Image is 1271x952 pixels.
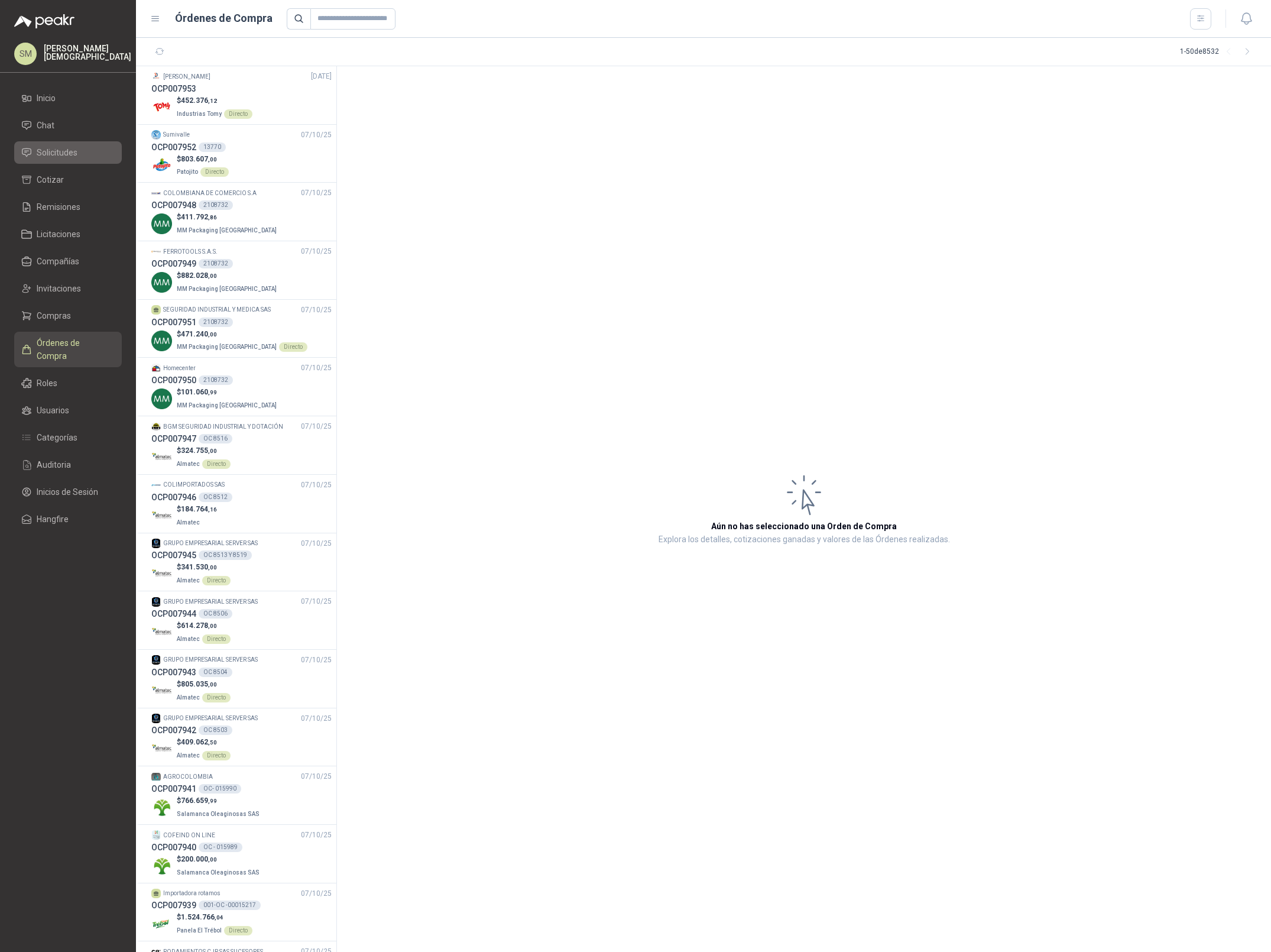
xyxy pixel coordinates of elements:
[200,167,229,177] div: Directo
[163,422,283,432] p: BGM SEGURIDAD INDUSTRIAL Y DOTACIÓN
[208,98,217,104] span: ,12
[163,597,258,607] p: GRUPO EMPRESARIAL SERVER SAS
[151,247,161,256] img: Company Logo
[177,752,200,759] span: Almatec
[181,96,217,105] span: 452.376
[151,432,196,445] h3: OCP007947
[175,10,273,27] h1: Órdenes de Compra
[151,374,196,387] h3: OCP007950
[181,446,217,455] span: 324.755
[301,480,332,491] span: 07/10/25
[151,538,332,587] a: Company LogoGRUPO EMPRESARIAL SERVER SAS07/10/25 OCP007945OC 8513 Y 8519Company Logo$341.530,00Al...
[14,399,122,422] a: Usuarios
[301,129,332,141] span: 07/10/25
[177,620,231,632] p: $
[151,187,332,236] a: Company LogoCOLOMBIANA DE COMERCIO S.A07/10/25 OCP0079482108732Company Logo$411.792,86MM Packagin...
[199,259,233,268] div: 2108732
[224,109,252,119] div: Directo
[14,372,122,394] a: Roles
[163,539,258,548] p: GRUPO EMPRESARIAL SERVER SAS
[1180,43,1257,61] div: 1 - 50 de 8532
[14,508,122,530] a: Hangfire
[208,623,217,629] span: ,00
[177,562,231,573] p: $
[163,889,221,898] p: Importadora rotamos
[208,389,217,396] span: ,99
[301,246,332,257] span: 07/10/25
[208,739,217,746] span: ,50
[181,330,217,338] span: 471.240
[177,286,277,292] span: MM Packaging [GEOGRAPHIC_DATA]
[177,854,262,865] p: $
[208,448,217,454] span: ,00
[151,830,332,878] a: Company LogoCOFEIND ON LINE07/10/25 OCP007940OC - 015989Company Logo$200.000,00Salamanca Oleagino...
[202,459,231,469] div: Directo
[311,71,332,82] span: [DATE]
[14,114,122,137] a: Chat
[181,738,217,746] span: 409.062
[301,596,332,607] span: 07/10/25
[151,129,332,178] a: Company LogoSumivalle07/10/25 OCP00795213770Company Logo$803.607,00PatojitoDirecto
[151,316,196,329] h3: OCP007951
[14,454,122,476] a: Auditoria
[181,621,217,630] span: 614.278
[37,458,71,471] span: Auditoria
[14,196,122,218] a: Remisiones
[199,726,232,735] div: OC 8503
[208,856,217,863] span: ,00
[151,899,196,912] h3: OCP007939
[199,843,242,852] div: OC - 015989
[181,913,223,921] span: 1.524.766
[181,155,217,163] span: 803.607
[301,888,332,899] span: 07/10/25
[151,596,332,645] a: Company LogoGRUPO EMPRESARIAL SERVER SAS07/10/25 OCP007944OC 8506Company Logo$614.278,00AlmatecDi...
[163,189,257,198] p: COLOMBIANA DE COMERCIO S.A
[199,901,261,910] div: 001-OC -00015217
[151,771,332,820] a: Company LogoAGROCOLOMBIA07/10/25 OCP007941OC- 015990Company Logo$766.659,99Salamanca Oleaginosas SAS
[177,811,260,817] span: Salamanca Oleaginosas SAS
[14,87,122,109] a: Inicio
[14,481,122,503] a: Inicios de Sesión
[37,309,71,322] span: Compras
[202,634,231,644] div: Directo
[163,480,225,490] p: COLIMPORTADOS SAS
[177,795,262,807] p: $
[151,71,332,119] a: Company Logo[PERSON_NAME][DATE] OCP007953Company Logo$452.376,12Industrias TomyDirecto
[37,513,69,526] span: Hangfire
[177,270,279,281] p: $
[151,272,172,293] img: Company Logo
[301,655,332,666] span: 07/10/25
[151,666,196,679] h3: OCP007943
[163,655,258,665] p: GRUPO EMPRESARIAL SERVER SAS
[151,331,172,351] img: Company Logo
[208,798,217,804] span: ,99
[215,914,223,921] span: ,04
[199,143,226,152] div: 13770
[202,751,231,760] div: Directo
[37,255,79,268] span: Compañías
[151,713,332,762] a: Company LogoGRUPO EMPRESARIAL SERVER SAS07/10/25 OCP007942OC 8503Company Logo$409.062,50AlmatecDi...
[37,228,80,241] span: Licitaciones
[301,830,332,841] span: 07/10/25
[151,246,332,294] a: Company LogoFERROTOOLS S.A.S.07/10/25 OCP0079492108732Company Logo$882.028,00MM Packaging [GEOGRA...
[151,480,161,490] img: Company Logo
[181,271,217,280] span: 882.028
[151,714,161,723] img: Company Logo
[177,577,200,584] span: Almatec
[151,130,161,140] img: Company Logo
[301,421,332,432] span: 07/10/25
[177,694,200,701] span: Almatec
[301,538,332,549] span: 07/10/25
[14,332,122,367] a: Órdenes de Compra
[14,250,122,273] a: Compañías
[151,362,332,411] a: Company LogoHomecenter07/10/25 OCP0079502108732Company Logo$101.060,99MM Packaging [GEOGRAPHIC_DATA]
[151,257,196,270] h3: OCP007949
[208,331,217,338] span: ,00
[208,564,217,571] span: ,00
[151,364,161,373] img: Company Logo
[151,213,172,234] img: Company Logo
[151,681,172,701] img: Company Logo
[151,199,196,212] h3: OCP007948
[151,772,161,782] img: Company Logo
[301,187,332,199] span: 07/10/25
